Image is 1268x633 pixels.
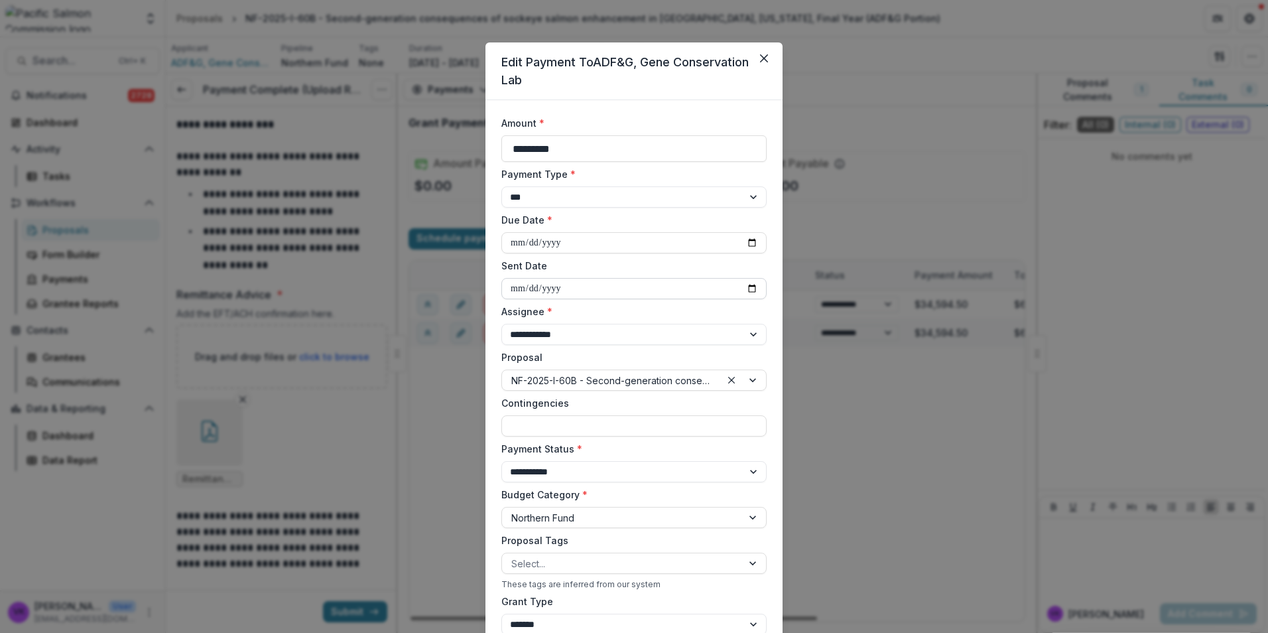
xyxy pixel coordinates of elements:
label: Payment Type [501,167,759,181]
label: Sent Date [501,259,759,273]
div: Clear selected options [724,372,739,388]
label: Due Date [501,213,759,227]
button: Close [753,48,775,69]
label: Proposal [501,350,759,364]
label: Contingencies [501,396,759,410]
label: Proposal Tags [501,533,759,547]
label: Assignee [501,305,759,318]
header: Edit Payment To ADF&G, Gene Conservation Lab [485,42,783,100]
label: Amount [501,116,759,130]
label: Budget Category [501,488,759,502]
label: Payment Status [501,442,759,456]
div: These tags are inferred from our system [501,579,767,589]
label: Grant Type [501,595,759,608]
